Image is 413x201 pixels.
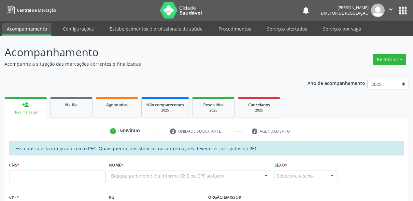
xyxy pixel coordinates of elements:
span: Selecione o sexo [277,172,313,179]
span: Busque pelo nome (ou informe CNS ou CPF ao lado) [111,172,224,179]
span: Resolvidos [203,102,223,108]
div: Indivíduo [118,128,140,134]
button: notifications [301,6,310,15]
a: Estabelecimentos e profissionais de saúde [105,23,207,34]
div: 2025 [146,108,184,113]
span: Na fila [65,102,78,108]
div: person_add [22,101,29,108]
div: Essa busca está integrada com o PEC. Quaisquer inconsistências nas informações devem ser corrigid... [9,141,404,155]
div: [PERSON_NAME] [321,5,369,10]
p: Acompanhamento [5,44,287,60]
a: Configurações [58,23,98,34]
a: Acompanhamento [2,23,51,36]
span: Diretor de regulação [321,10,369,16]
a: Serviços por vaga [319,23,366,34]
span: Não compareceram [146,102,184,108]
span: Central de Marcação [17,7,56,13]
img: img [371,4,385,17]
div: 2025 [243,108,275,113]
label: CNS [9,160,20,170]
button: apps [397,5,408,16]
div: 2025 [197,108,230,113]
a: Serviços ofertados [263,23,312,34]
label: Sexo [275,160,287,170]
div: Nova marcação [9,110,42,115]
button:  [385,4,397,17]
button: Relatórios [373,54,406,65]
span: Cancelados [248,102,270,108]
i:  [387,6,394,13]
a: Procedimentos [214,23,256,34]
p: Acompanhe a situação das marcações correntes e finalizadas [5,60,287,67]
div: 1 [110,128,116,134]
p: Ano de acompanhamento [307,79,365,87]
span: Agendados [106,102,128,108]
label: Nome [109,160,123,170]
a: Central de Marcação [5,5,56,16]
